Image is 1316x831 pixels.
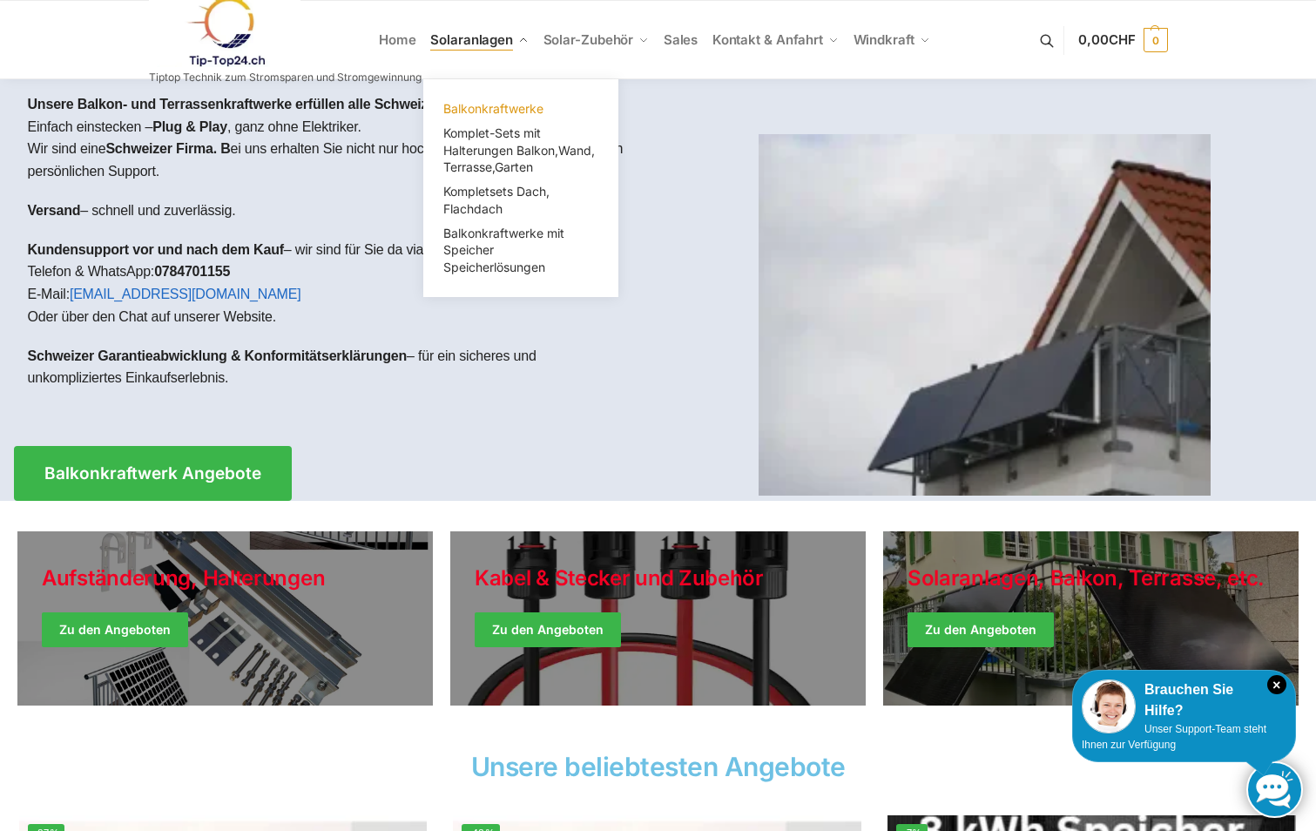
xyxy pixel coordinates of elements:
div: Einfach einstecken – , ganz ohne Elektriker. [14,79,658,420]
a: Windkraft [846,1,937,79]
span: Balkonkraftwerk Angebote [44,465,261,482]
a: Balkonkraftwerke mit Speicher Speicherlösungen [434,221,608,280]
strong: Schweizer Firma. B [105,141,230,156]
a: Winter Jackets [883,531,1299,706]
img: Home 1 [759,134,1211,496]
a: Kontakt & Anfahrt [705,1,846,79]
strong: Schweizer Garantieabwicklung & Konformitätserklärungen [28,348,408,363]
a: Komplet-Sets mit Halterungen Balkon,Wand, Terrasse,Garten [434,121,608,179]
p: Tiptop Technik zum Stromsparen und Stromgewinnung [149,72,422,83]
span: Solaranlagen [430,31,513,48]
span: Kompletsets Dach, Flachdach [443,184,550,216]
a: Solar-Zubehör [536,1,656,79]
a: [EMAIL_ADDRESS][DOMAIN_NAME] [70,287,301,301]
span: Unser Support-Team steht Ihnen zur Verfügung [1082,723,1266,751]
p: – für ein sicheres und unkompliziertes Einkaufserlebnis. [28,345,645,389]
span: Kontakt & Anfahrt [712,31,823,48]
span: 0,00 [1078,31,1135,48]
a: Holiday Style [17,531,433,706]
span: Solar-Zubehör [543,31,634,48]
a: Balkonkraftwerke [434,97,608,121]
strong: 0784701155 [154,264,230,279]
span: CHF [1109,31,1136,48]
p: – wir sind für Sie da via: Telefon & WhatsApp: E-Mail: Oder über den Chat auf unserer Website. [28,239,645,328]
span: Windkraft [854,31,914,48]
i: Schließen [1267,675,1286,694]
a: Holiday Style [450,531,866,706]
span: Komplet-Sets mit Halterungen Balkon,Wand, Terrasse,Garten [443,125,595,174]
a: Kompletsets Dach, Flachdach [434,179,608,221]
span: Sales [664,31,698,48]
h2: Unsere beliebtesten Angebote [14,753,1303,780]
img: Customer service [1082,679,1136,733]
span: Balkonkraftwerke [443,101,543,116]
strong: Versand [28,203,81,218]
a: Sales [656,1,705,79]
div: Brauchen Sie Hilfe? [1082,679,1286,721]
strong: Kundensupport vor und nach dem Kauf [28,242,284,257]
a: Balkonkraftwerk Angebote [14,446,292,501]
span: 0 [1144,28,1168,52]
strong: Unsere Balkon- und Terrassenkraftwerke erfüllen alle Schweizer Vorschriften. [28,97,528,111]
p: – schnell und zuverlässig. [28,199,645,222]
p: Wir sind eine ei uns erhalten Sie nicht nur hochwertige Produkte, sondern auch persönlichen Support. [28,138,645,182]
a: Solaranlagen [423,1,536,79]
strong: Plug & Play [152,119,227,134]
a: 0,00CHF 0 [1078,14,1167,66]
span: Balkonkraftwerke mit Speicher Speicherlösungen [443,226,564,274]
